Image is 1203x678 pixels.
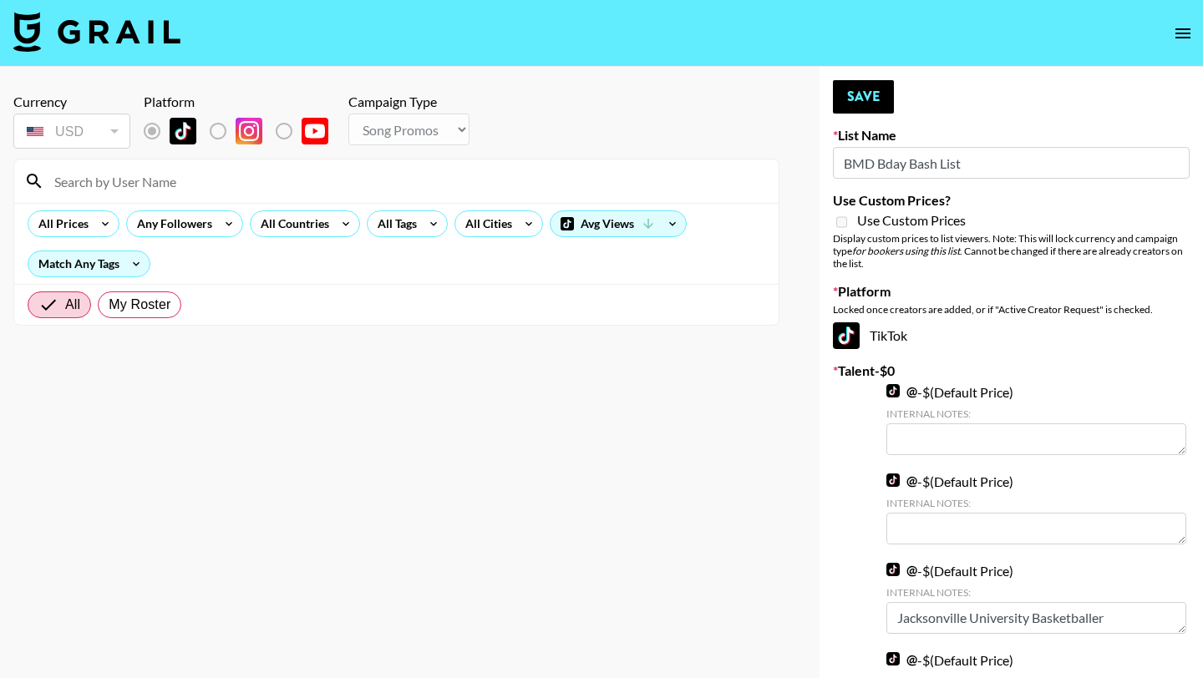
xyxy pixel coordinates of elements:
div: USD [17,117,127,146]
div: Internal Notes: [886,407,1186,420]
button: open drawer [1166,17,1200,50]
label: Use Custom Prices? [833,192,1190,209]
em: for bookers using this list [852,245,960,257]
img: YouTube [302,118,328,144]
textarea: Jacksonville University Basketballer [886,602,1186,634]
span: My Roster [109,295,170,315]
label: List Name [833,127,1190,144]
img: TikTok [833,322,860,349]
div: All Countries [251,211,332,236]
span: All [65,295,80,315]
div: TikTok [833,322,1190,349]
div: - $ (Default Price) [886,561,1186,634]
div: Internal Notes: [886,497,1186,509]
div: Remove selected talent to change platforms [144,114,342,149]
img: TikTok [886,384,900,397]
div: Internal Notes: [886,586,1186,599]
div: Campaign Type [348,94,470,110]
a: @ [886,561,917,578]
img: Grail Talent [13,12,180,52]
div: All Tags [368,211,420,236]
div: Locked once creators are added, or if "Active Creator Request" is checked. [833,303,1190,316]
div: Currency [13,94,130,110]
a: @ [886,472,917,488]
div: Match Any Tags [28,251,150,276]
div: Avg Views [551,211,686,236]
img: TikTok [886,563,900,576]
a: @ [886,382,917,399]
div: Remove selected talent to change your currency [13,110,130,152]
div: All Cities [455,211,515,236]
span: Use Custom Prices [857,212,966,229]
img: TikTok [886,652,900,665]
div: Platform [144,94,342,110]
button: Save [833,80,894,114]
a: @ [886,650,917,667]
div: All Prices [28,211,92,236]
div: Display custom prices to list viewers. Note: This will lock currency and campaign type . Cannot b... [833,232,1190,270]
div: - $ (Default Price) [886,382,1186,455]
label: Platform [833,283,1190,300]
label: Talent - $ 0 [833,362,1190,379]
img: Instagram [236,118,262,144]
div: Any Followers [127,211,216,236]
div: - $ (Default Price) [886,472,1186,544]
input: Search by User Name [44,168,769,195]
img: TikTok [170,118,196,144]
img: TikTok [886,473,900,487]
